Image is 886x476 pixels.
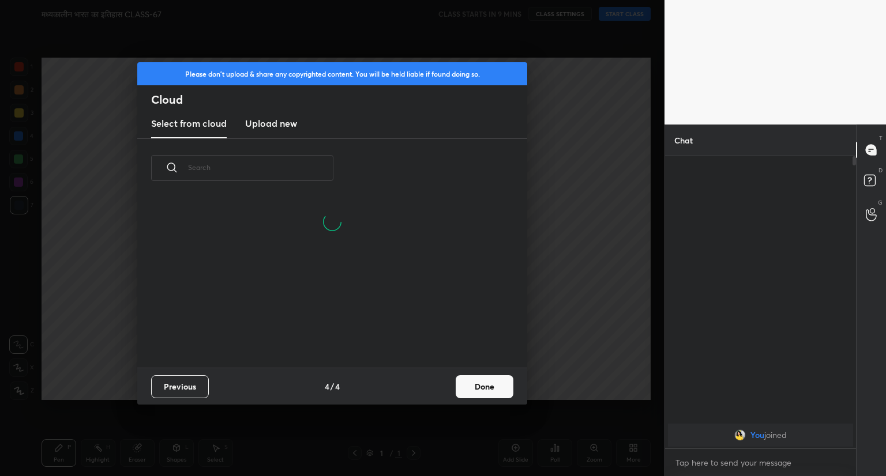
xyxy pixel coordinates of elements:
[325,380,329,392] h4: 4
[245,116,297,130] h3: Upload new
[879,166,883,175] p: D
[750,430,764,440] span: You
[764,430,787,440] span: joined
[879,134,883,142] p: T
[878,198,883,207] p: G
[151,116,227,130] h3: Select from cloud
[734,429,746,441] img: b7ff81f82511446cb470fc7d5bf18fca.jpg
[335,380,340,392] h4: 4
[456,375,513,398] button: Done
[665,421,856,449] div: grid
[137,62,527,85] div: Please don't upload & share any copyrighted content. You will be held liable if found doing so.
[151,92,527,107] h2: Cloud
[151,375,209,398] button: Previous
[188,143,333,192] input: Search
[665,125,702,156] p: Chat
[331,380,334,392] h4: /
